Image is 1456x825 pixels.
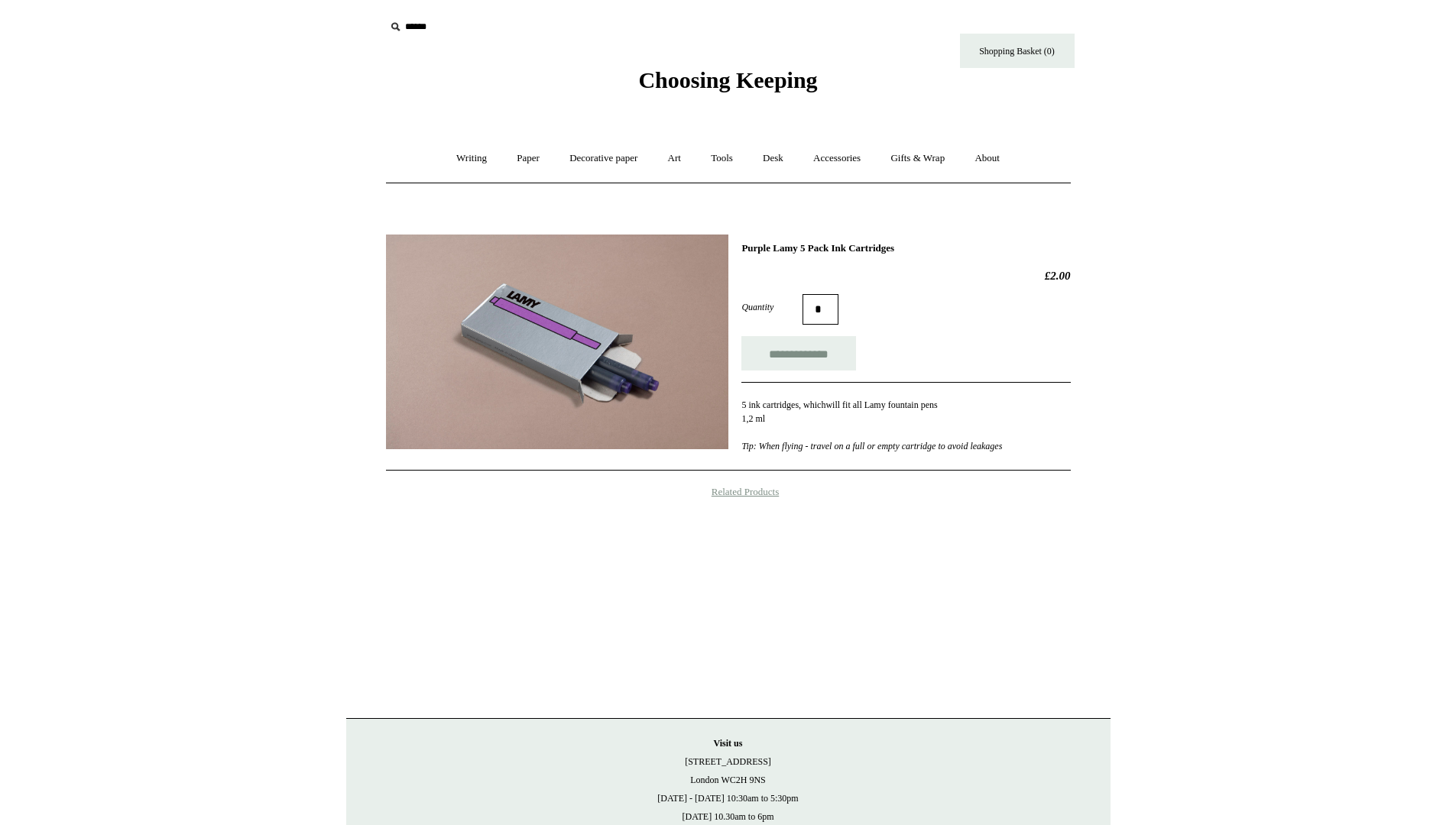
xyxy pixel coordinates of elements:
[741,413,1002,451] span: 1,2 ml
[741,269,1070,283] h2: £2.00
[741,441,1002,451] span: Tip: When flying - travel on a full or empty cartridge to avoid leakages
[556,138,651,179] a: Decorative paper
[961,138,1013,179] a: About
[697,138,747,179] a: Tools
[741,242,1070,254] h1: Purple Lamy 5 Pack Ink Cartridges
[825,400,937,410] span: will fit all Lamy fountain pens
[503,138,553,179] a: Paper
[960,34,1075,68] a: Shopping Basket (0)
[741,400,825,410] span: 5 ink cartridges, which
[749,138,797,179] a: Desk
[638,79,817,90] a: Choosing Keeping
[741,300,803,314] label: Quantity
[714,738,743,749] strong: Visit us
[654,138,695,179] a: Art
[638,67,817,92] span: Choosing Keeping
[799,138,874,179] a: Accessories
[443,138,501,179] a: Writing
[386,235,728,449] img: Purple Lamy 5 Pack Ink Cartridges
[346,486,1111,498] h4: Related Products
[877,138,958,179] a: Gifts & Wrap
